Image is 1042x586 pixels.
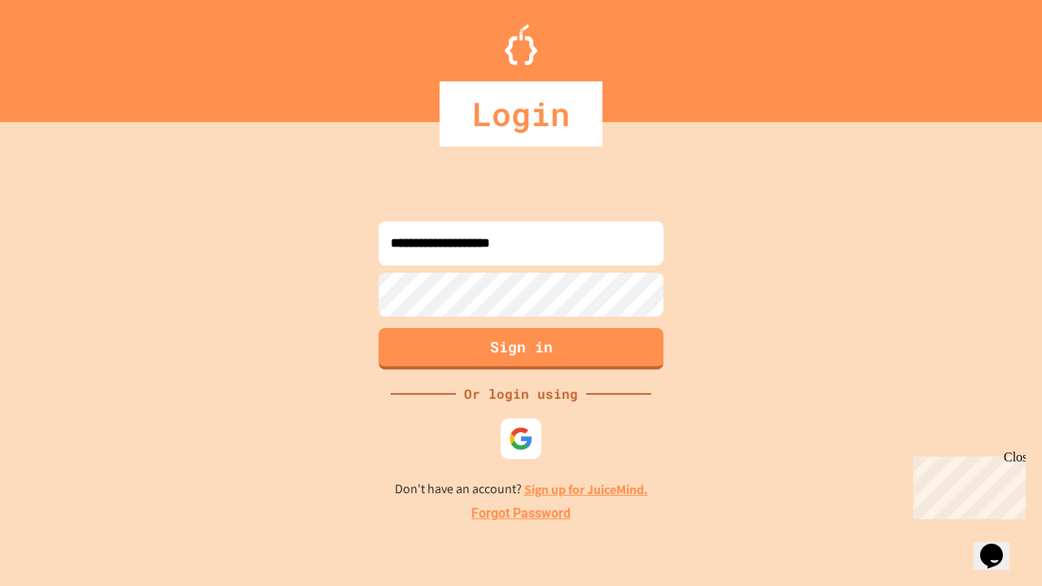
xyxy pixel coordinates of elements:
img: google-icon.svg [509,426,533,451]
a: Forgot Password [471,504,571,523]
iframe: chat widget [974,521,1026,570]
img: Logo.svg [505,24,537,65]
iframe: chat widget [907,450,1026,519]
button: Sign in [379,328,663,370]
div: Or login using [456,384,586,404]
div: Chat with us now!Close [7,7,112,103]
div: Login [440,81,602,146]
p: Don't have an account? [395,479,648,500]
a: Sign up for JuiceMind. [524,481,648,498]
